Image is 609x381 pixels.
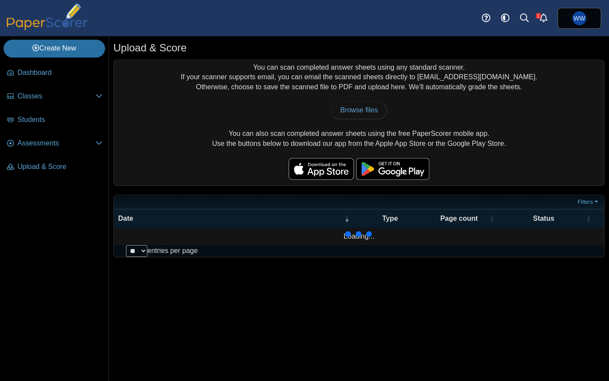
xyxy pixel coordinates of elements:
[3,40,105,57] a: Create New
[358,214,422,223] span: Type
[431,214,488,223] span: Page count
[17,115,102,125] span: Students
[3,133,106,154] a: Assessments
[340,106,378,114] span: Browse files
[572,11,586,25] span: William Whitney
[503,214,584,223] span: Status
[3,86,106,107] a: Classes
[118,214,343,223] span: Date
[489,214,494,223] span: Page count : Activate to sort
[17,68,102,78] span: Dashboard
[575,198,602,206] a: Filters
[3,24,91,31] a: PaperScorer
[3,63,106,84] a: Dashboard
[113,40,187,55] h1: Upload & Score
[344,214,350,223] span: Date : Activate to remove sorting
[114,60,604,185] div: You can scan completed answer sheets using any standard scanner. If your scanner supports email, ...
[331,101,387,119] a: Browse files
[586,214,591,223] span: Status : Activate to sort
[17,138,95,148] span: Assessments
[289,158,354,180] img: apple-store-badge.svg
[114,228,604,245] td: Loading...
[147,247,198,254] label: entries per page
[17,91,95,101] span: Classes
[3,3,91,30] img: PaperScorer
[534,9,553,28] a: Alerts
[3,110,106,131] a: Students
[3,157,106,178] a: Upload & Score
[558,8,601,29] a: William Whitney
[17,162,102,172] span: Upload & Score
[356,158,429,180] img: google-play-badge.png
[574,15,585,21] span: William Whitney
